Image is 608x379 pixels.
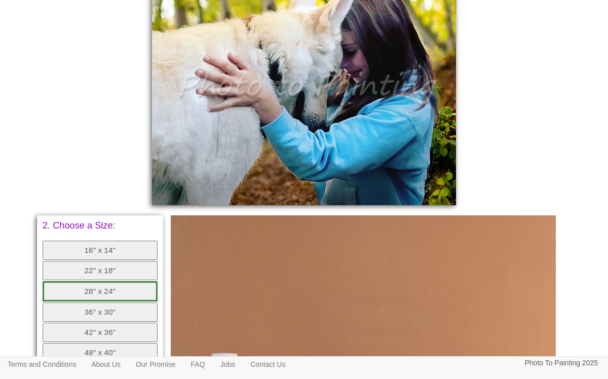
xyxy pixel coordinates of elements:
button: 16" x 14" [43,241,158,260]
a: Contact Us [243,357,293,372]
button: 22" x 18" [43,261,158,280]
a: Our Promise [128,357,183,372]
button: 42" x 36" [43,323,158,342]
button: 36" x 30" [43,302,158,322]
button: 28" x 24" [43,281,158,301]
a: FAQ [183,357,213,372]
p: Photo To Painting 2025 [524,357,598,369]
p: 2. Choose a Size: [43,221,158,230]
a: Jobs [213,357,243,372]
a: About Us [84,357,128,372]
button: 48" x 40" [43,343,158,362]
